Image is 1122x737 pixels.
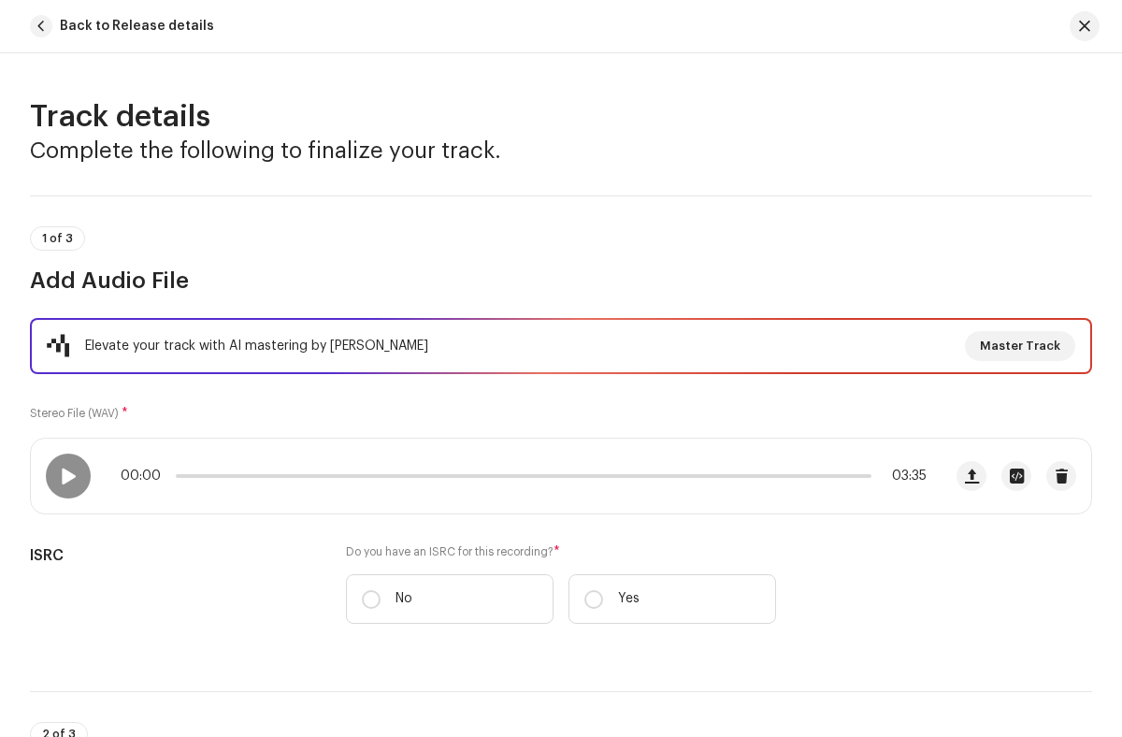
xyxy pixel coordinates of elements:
div: Elevate your track with AI mastering by [PERSON_NAME] [85,335,428,357]
h3: Complete the following to finalize your track. [30,136,1092,166]
span: 03:35 [879,469,927,484]
p: No [396,589,412,609]
h5: ISRC [30,544,316,567]
button: Master Track [965,331,1075,361]
label: Do you have an ISRC for this recording? [346,544,775,559]
h2: Track details [30,98,1092,136]
h3: Add Audio File [30,266,1092,296]
span: Master Track [980,327,1060,365]
p: Yes [618,589,640,609]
